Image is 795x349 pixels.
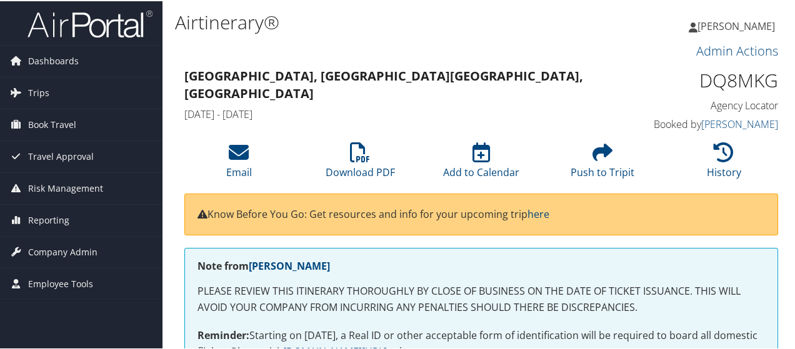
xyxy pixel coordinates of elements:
h4: Agency Locator [644,97,778,111]
strong: Reminder: [197,327,249,341]
img: airportal-logo.png [27,8,152,37]
span: Company Admin [28,235,97,267]
h1: Airtinerary® [175,8,583,34]
a: Add to Calendar [443,148,519,178]
a: History [707,148,741,178]
span: Reporting [28,204,69,235]
span: Travel Approval [28,140,94,171]
strong: Note from [197,258,330,272]
strong: [GEOGRAPHIC_DATA], [GEOGRAPHIC_DATA] [GEOGRAPHIC_DATA], [GEOGRAPHIC_DATA] [184,66,583,101]
p: PLEASE REVIEW THIS ITINERARY THOROUGHLY BY CLOSE OF BUSINESS ON THE DATE OF TICKET ISSUANCE. THIS... [197,282,765,314]
span: Risk Management [28,172,103,203]
span: [PERSON_NAME] [697,18,775,32]
a: Email [226,148,252,178]
h4: [DATE] - [DATE] [184,106,625,120]
h1: DQ8MKG [644,66,778,92]
a: Download PDF [326,148,395,178]
a: [PERSON_NAME] [689,6,787,44]
h4: Booked by [644,116,778,130]
span: Employee Tools [28,267,93,298]
span: Book Travel [28,108,76,139]
a: here [527,206,549,220]
a: Push to Tripit [571,148,634,178]
p: Know Before You Go: Get resources and info for your upcoming trip [197,205,765,222]
a: [PERSON_NAME] [701,116,778,130]
a: Admin Actions [696,41,778,58]
span: Trips [28,76,49,107]
a: [PERSON_NAME] [249,258,330,272]
span: Dashboards [28,44,79,76]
